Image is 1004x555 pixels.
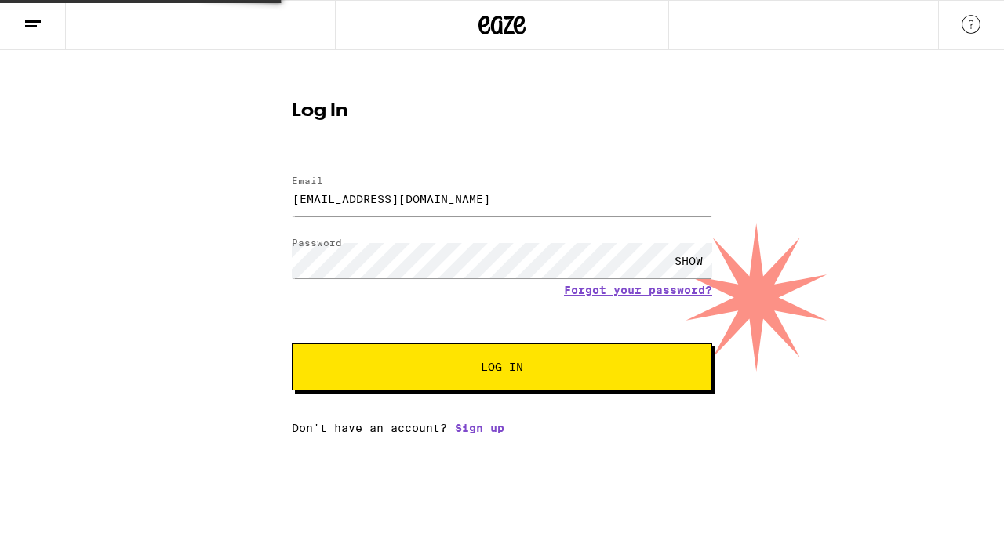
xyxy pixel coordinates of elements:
input: Email [292,181,712,216]
a: Forgot your password? [564,284,712,296]
button: Log In [292,343,712,390]
span: Hi. Need any help? [9,11,113,24]
h1: Log In [292,102,712,121]
label: Email [292,176,323,186]
a: Sign up [455,422,504,434]
label: Password [292,238,342,248]
span: Log In [481,361,523,372]
div: Don't have an account? [292,422,712,434]
div: SHOW [665,243,712,278]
